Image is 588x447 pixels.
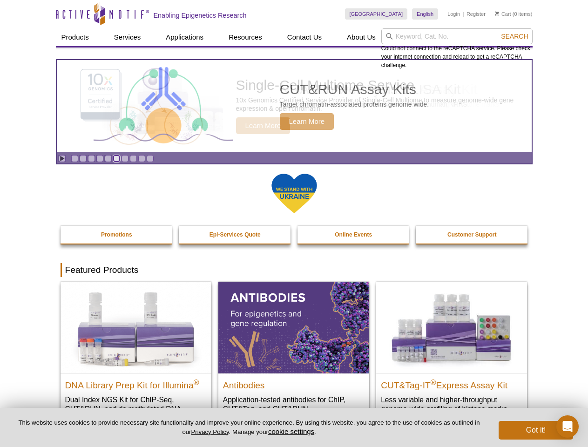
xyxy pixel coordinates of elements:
a: Go to slide 6 [113,155,120,162]
img: We Stand With Ukraine [271,173,318,214]
h2: Enabling Epigenetics Research [154,11,247,20]
a: Products [56,28,95,46]
input: Keyword, Cat. No. [381,28,533,44]
img: Your Cart [495,11,499,16]
strong: Online Events [335,231,372,238]
a: Register [466,11,486,17]
a: Epi-Services Quote [179,226,291,244]
p: Application-tested antibodies for ChIP, CUT&Tag, and CUT&RUN. [223,395,365,414]
a: Go to slide 5 [105,155,112,162]
a: DNA Library Prep Kit for Illumina DNA Library Prep Kit for Illumina® Dual Index NGS Kit for ChIP-... [61,282,211,432]
a: Go to slide 9 [138,155,145,162]
sup: ® [194,378,199,386]
sup: ® [431,378,436,386]
a: Go to slide 8 [130,155,137,162]
a: Contact Us [282,28,327,46]
li: (0 items) [495,8,533,20]
a: Go to slide 2 [80,155,87,162]
strong: Customer Support [447,231,496,238]
h2: DNA Library Prep Kit for Illumina [65,376,207,390]
a: About Us [341,28,381,46]
img: CUT&Tag-IT® Express Assay Kit [376,282,527,373]
h2: Antibodies [223,376,365,390]
a: Go to slide 7 [122,155,128,162]
a: Customer Support [416,226,528,244]
p: This website uses cookies to provide necessary site functionality and improve your online experie... [15,419,483,436]
button: Got it! [499,421,573,440]
a: Resources [223,28,268,46]
button: cookie settings [268,427,314,435]
a: CUT&Tag-IT® Express Assay Kit CUT&Tag-IT®Express Assay Kit Less variable and higher-throughput ge... [376,282,527,423]
strong: Promotions [101,231,132,238]
a: Cart [495,11,511,17]
img: DNA Library Prep Kit for Illumina [61,282,211,373]
h2: CUT&Tag-IT Express Assay Kit [381,376,522,390]
img: All Antibodies [218,282,369,373]
span: Search [501,33,528,40]
a: Privacy Policy [191,428,229,435]
a: English [412,8,438,20]
a: Online Events [297,226,410,244]
a: Go to slide 10 [147,155,154,162]
a: Go to slide 3 [88,155,95,162]
a: Promotions [61,226,173,244]
div: Open Intercom Messenger [556,415,579,438]
button: Search [498,32,531,41]
a: Applications [160,28,209,46]
li: | [463,8,464,20]
p: Less variable and higher-throughput genome-wide profiling of histone marks​. [381,395,522,414]
a: Go to slide 1 [71,155,78,162]
strong: Epi-Services Quote [210,231,261,238]
a: Services [108,28,147,46]
div: Could not connect to the reCAPTCHA service. Please check your internet connection and reload to g... [381,28,533,69]
a: [GEOGRAPHIC_DATA] [345,8,408,20]
a: Go to slide 4 [96,155,103,162]
a: All Antibodies Antibodies Application-tested antibodies for ChIP, CUT&Tag, and CUT&RUN. [218,282,369,423]
a: Login [447,11,460,17]
h2: Featured Products [61,263,528,277]
a: Toggle autoplay [59,155,66,162]
p: Dual Index NGS Kit for ChIP-Seq, CUT&RUN, and ds methylated DNA assays. [65,395,207,423]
